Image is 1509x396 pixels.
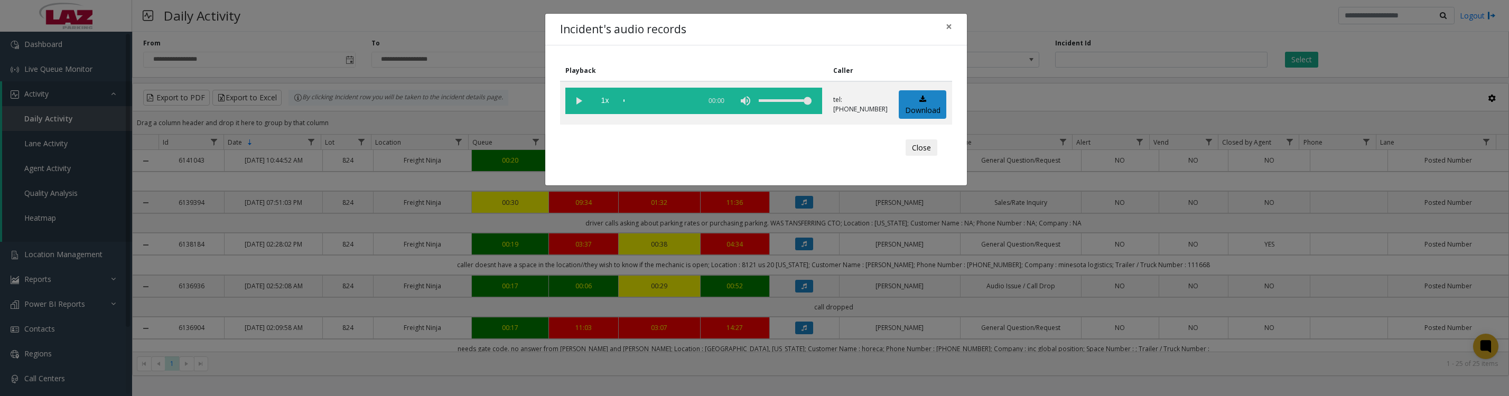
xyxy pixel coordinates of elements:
[946,19,952,34] span: ×
[592,88,618,114] span: playback speed button
[899,90,946,119] a: Download
[560,60,828,81] th: Playback
[938,14,960,40] button: Close
[623,88,695,114] div: scrub bar
[906,139,937,156] button: Close
[759,88,812,114] div: volume level
[828,60,893,81] th: Caller
[560,21,686,38] h4: Incident's audio records
[833,95,888,114] p: tel:[PHONE_NUMBER]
